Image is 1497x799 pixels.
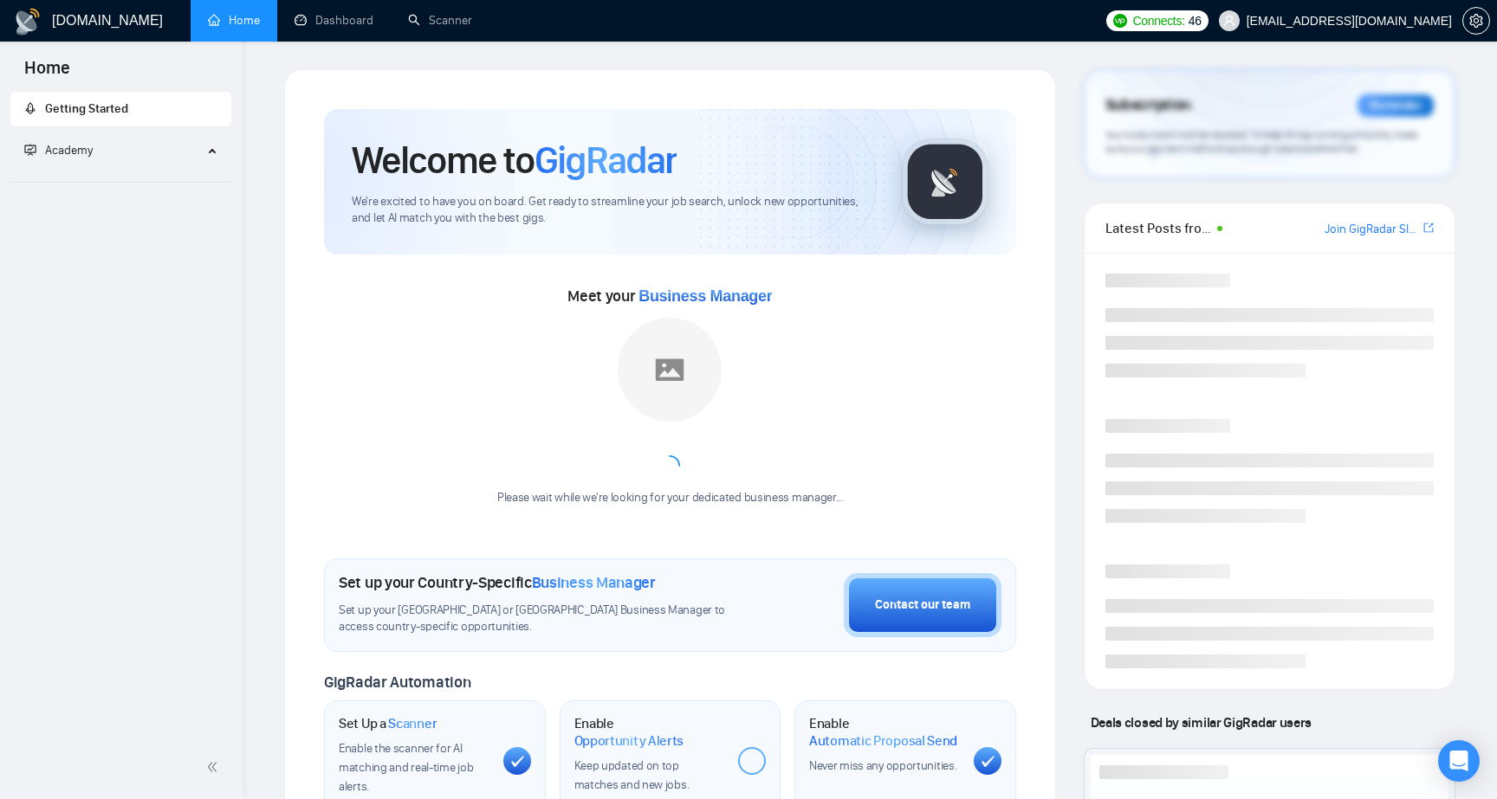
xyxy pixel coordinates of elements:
a: homeHome [208,13,260,28]
span: double-left [206,758,224,776]
h1: Welcome to [352,137,677,184]
span: Automatic Proposal Send [809,732,957,750]
button: Contact our team [844,573,1001,637]
span: GigRadar Automation [324,673,470,692]
a: setting [1462,14,1490,28]
span: rocket [24,102,36,114]
li: Academy Homepage [10,175,231,186]
span: Meet your [567,287,772,306]
h1: Enable [574,715,725,749]
div: Open Intercom Messenger [1438,740,1480,782]
div: Please wait while we're looking for your dedicated business manager... [487,490,853,506]
button: setting [1462,7,1490,35]
span: Getting Started [45,101,128,116]
span: user [1223,15,1235,27]
span: loading [659,455,680,476]
span: Home [10,55,84,92]
a: searchScanner [408,13,472,28]
span: 46 [1189,11,1202,30]
img: placeholder.png [618,318,722,422]
h1: Enable [809,715,960,749]
span: GigRadar [535,137,677,184]
img: logo [14,8,42,35]
span: Enable the scanner for AI matching and real-time job alerts. [339,741,473,794]
div: Contact our team [875,596,970,615]
span: Latest Posts from the GigRadar Community [1105,217,1212,239]
span: Opportunity Alerts [574,732,684,750]
a: Join GigRadar Slack Community [1325,220,1420,239]
a: dashboardDashboard [295,13,373,28]
span: Connects: [1132,11,1184,30]
img: upwork-logo.png [1113,14,1127,28]
span: Academy [24,143,93,158]
span: Business Manager [638,287,772,305]
span: setting [1463,14,1489,28]
span: Keep updated on top matches and new jobs. [574,758,690,792]
a: export [1423,220,1434,236]
span: Deals closed by similar GigRadar users [1084,707,1319,738]
span: Your subscription will be renewed. To keep things running smoothly, make sure your payment method... [1105,128,1417,156]
div: Reminder [1358,94,1434,117]
span: Never miss any opportunities. [809,758,956,773]
span: Scanner [388,715,437,732]
li: Getting Started [10,92,231,126]
span: Academy [45,143,93,158]
span: export [1423,221,1434,235]
span: Subscription [1105,91,1191,120]
span: We're excited to have you on board. Get ready to streamline your job search, unlock new opportuni... [352,194,874,227]
h1: Set Up a [339,715,437,732]
img: gigradar-logo.png [902,139,988,225]
span: Business Manager [532,573,656,592]
span: Set up your [GEOGRAPHIC_DATA] or [GEOGRAPHIC_DATA] Business Manager to access country-specific op... [339,602,736,635]
span: fund-projection-screen [24,144,36,156]
h1: Set up your Country-Specific [339,573,656,592]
